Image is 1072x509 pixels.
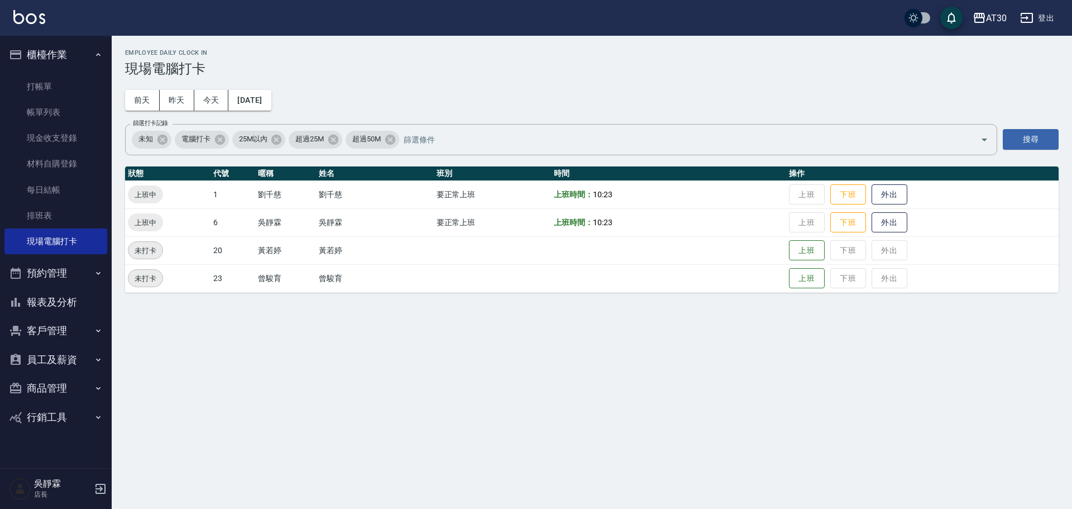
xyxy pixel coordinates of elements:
[1016,8,1059,28] button: 登出
[9,478,31,500] img: Person
[4,40,107,69] button: 櫃檯作業
[255,180,316,208] td: 劉千慈
[4,259,107,288] button: 預約管理
[132,131,171,149] div: 未知
[160,90,194,111] button: 昨天
[133,119,168,127] label: 篩選打卡記錄
[13,10,45,24] img: Logo
[316,180,433,208] td: 劉千慈
[401,130,961,149] input: 篩選條件
[34,478,91,489] h5: 吳靜霖
[986,11,1007,25] div: AT30
[346,134,387,145] span: 超過50M
[289,131,342,149] div: 超過25M
[4,125,107,151] a: 現金收支登錄
[128,217,163,229] span: 上班中
[434,167,551,181] th: 班別
[232,131,286,149] div: 25M以內
[255,167,316,181] th: 暱稱
[210,208,255,236] td: 6
[175,134,217,145] span: 電腦打卡
[125,167,210,181] th: 狀態
[4,316,107,345] button: 客戶管理
[968,7,1011,30] button: AT30
[4,345,107,374] button: 員工及薪資
[316,264,433,292] td: 曾駿育
[554,218,593,227] b: 上班時間：
[289,134,331,145] span: 超過25M
[593,218,612,227] span: 10:23
[434,180,551,208] td: 要正常上班
[872,184,907,205] button: 外出
[210,167,255,181] th: 代號
[255,236,316,264] td: 黃若婷
[4,99,107,125] a: 帳單列表
[4,229,107,254] a: 現場電腦打卡
[975,131,993,149] button: Open
[4,288,107,317] button: 報表及分析
[255,208,316,236] td: 吳靜霖
[872,212,907,233] button: 外出
[128,273,162,284] span: 未打卡
[125,49,1059,56] h2: Employee Daily Clock In
[830,212,866,233] button: 下班
[194,90,229,111] button: 今天
[175,131,229,149] div: 電腦打卡
[346,131,399,149] div: 超過50M
[786,167,1059,181] th: 操作
[132,134,160,145] span: 未知
[554,190,593,199] b: 上班時間：
[4,151,107,177] a: 材料自購登錄
[255,264,316,292] td: 曾駿育
[34,489,91,500] p: 店長
[4,203,107,229] a: 排班表
[232,134,274,145] span: 25M以內
[316,208,433,236] td: 吳靜霖
[210,264,255,292] td: 23
[830,184,866,205] button: 下班
[593,190,612,199] span: 10:23
[434,208,551,236] td: 要正常上班
[125,61,1059,77] h3: 現場電腦打卡
[789,268,825,289] button: 上班
[940,7,963,29] button: save
[128,189,163,201] span: 上班中
[1003,129,1059,150] button: 搜尋
[125,90,160,111] button: 前天
[4,403,107,432] button: 行銷工具
[4,177,107,203] a: 每日結帳
[789,240,825,261] button: 上班
[4,74,107,99] a: 打帳單
[210,236,255,264] td: 20
[128,245,162,256] span: 未打卡
[316,167,433,181] th: 姓名
[4,374,107,403] button: 商品管理
[228,90,271,111] button: [DATE]
[551,167,786,181] th: 時間
[210,180,255,208] td: 1
[316,236,433,264] td: 黃若婷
